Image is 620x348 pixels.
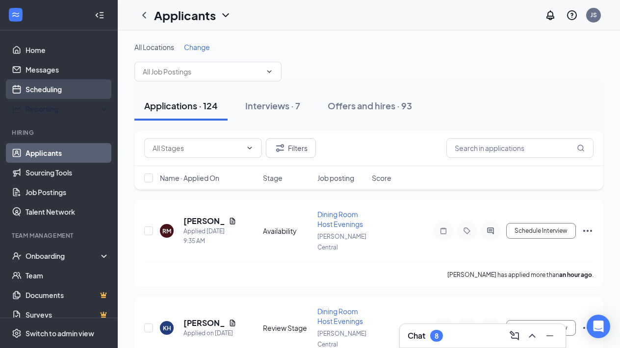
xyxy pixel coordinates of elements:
div: Applied on [DATE] [183,328,236,338]
button: Minimize [542,328,558,344]
span: [PERSON_NAME] Central [317,233,366,251]
div: Availability [263,226,311,236]
a: Home [26,40,109,60]
span: Name · Applied On [160,173,219,183]
b: an hour ago [559,271,592,278]
div: Team Management [12,231,107,240]
a: Scheduling [26,79,109,99]
button: ChevronUp [524,328,540,344]
svg: Note [438,227,449,235]
svg: Tag [461,227,473,235]
svg: Ellipses [582,322,594,334]
input: All Stages [153,143,242,153]
svg: ChevronDown [246,144,254,152]
svg: Collapse [95,10,104,20]
svg: Analysis [12,104,22,114]
div: Onboarding [26,251,101,261]
a: Job Postings [26,182,109,202]
span: Dining Room Host Evenings [317,307,363,325]
span: Dining Room Host Evenings [317,210,363,228]
p: [PERSON_NAME] has applied more than . [447,271,594,279]
div: RM [162,227,171,235]
svg: Notifications [544,9,556,21]
h5: [PERSON_NAME] [183,216,225,226]
svg: ChevronUp [526,330,538,342]
svg: Filter [274,142,286,154]
svg: Settings [12,328,22,338]
span: Job posting [317,173,354,183]
svg: UserCheck [12,251,22,261]
div: JS [591,11,597,19]
a: Sourcing Tools [26,163,109,182]
div: KH [163,324,171,332]
div: Hiring [12,128,107,137]
span: Score [372,173,391,183]
input: All Job Postings [143,66,261,77]
a: SurveysCrown [26,305,109,324]
svg: ComposeMessage [509,330,520,342]
div: Open Intercom Messenger [587,315,610,338]
button: Schedule Interview [506,320,576,336]
svg: Ellipses [582,225,594,237]
span: [PERSON_NAME] Central [317,330,366,348]
button: ComposeMessage [507,328,522,344]
div: 8 [435,332,439,340]
button: Schedule Interview [506,223,576,239]
div: Interviews · 7 [245,99,300,112]
span: Stage [263,173,283,183]
div: Review Stage [263,323,311,333]
div: Reporting [26,104,110,114]
a: Team [26,266,109,285]
h5: [PERSON_NAME] [183,318,225,328]
svg: ChevronLeft [138,9,150,21]
div: Switch to admin view [26,328,94,338]
div: Offers and hires · 93 [328,99,412,112]
span: Change [184,43,210,51]
h3: Chat [408,330,425,341]
svg: Document [229,319,236,327]
svg: Document [229,217,236,225]
a: DocumentsCrown [26,285,109,305]
div: Applications · 124 [144,99,218,112]
svg: ChevronDown [220,9,232,21]
button: Filter Filters [266,138,316,158]
a: Talent Network [26,202,109,222]
svg: Minimize [544,330,556,342]
span: All Locations [134,43,174,51]
svg: MagnifyingGlass [577,144,585,152]
svg: ActiveChat [485,227,496,235]
a: Messages [26,60,109,79]
a: Applicants [26,143,109,163]
div: Applied [DATE] 9:35 AM [183,226,236,246]
svg: WorkstreamLogo [11,10,21,20]
input: Search in applications [446,138,594,158]
h1: Applicants [154,7,216,24]
svg: ChevronDown [265,68,273,75]
svg: QuestionInfo [566,9,578,21]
